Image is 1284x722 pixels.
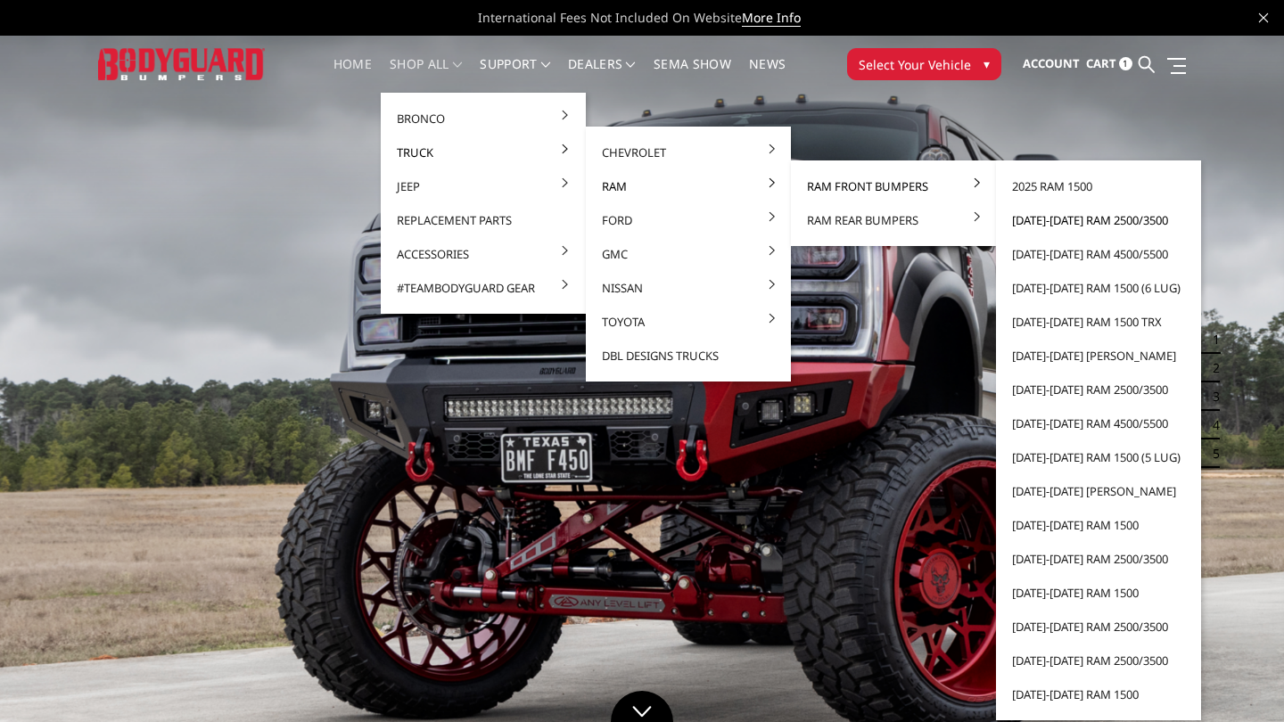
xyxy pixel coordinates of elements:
a: Cart 1 [1086,40,1132,88]
a: Home [333,58,372,93]
a: [DATE]-[DATE] Ram 4500/5500 [1003,406,1194,440]
img: BODYGUARD BUMPERS [98,48,265,81]
a: Support [480,58,550,93]
a: [DATE]-[DATE] Ram 4500/5500 [1003,237,1194,271]
a: Ford [593,203,784,237]
a: [DATE]-[DATE] Ram 1500 [1003,576,1194,610]
a: [DATE]-[DATE] Ram 2500/3500 [1003,610,1194,644]
a: Replacement Parts [388,203,579,237]
a: [DATE]-[DATE] Ram 2500/3500 [1003,203,1194,237]
a: Chevrolet [593,135,784,169]
a: Accessories [388,237,579,271]
a: Ram [593,169,784,203]
a: [DATE]-[DATE] Ram 1500 [1003,508,1194,542]
a: GMC [593,237,784,271]
a: [DATE]-[DATE] Ram 1500 (5 lug) [1003,440,1194,474]
span: ▾ [984,54,990,73]
a: SEMA Show [654,58,731,93]
button: Select Your Vehicle [847,48,1001,80]
a: [DATE]-[DATE] Ram 2500/3500 [1003,542,1194,576]
span: Cart [1086,55,1116,71]
a: DBL Designs Trucks [593,339,784,373]
a: Jeep [388,169,579,203]
a: More Info [742,9,801,27]
span: Select Your Vehicle [859,55,971,74]
a: Truck [388,135,579,169]
a: #TeamBodyguard Gear [388,271,579,305]
a: News [749,58,786,93]
button: 4 of 5 [1202,411,1220,439]
a: Ram Front Bumpers [798,169,989,203]
a: 2025 Ram 1500 [1003,169,1194,203]
a: [DATE]-[DATE] [PERSON_NAME] [1003,339,1194,373]
span: 1 [1119,57,1132,70]
a: [DATE]-[DATE] Ram 1500 (6 lug) [1003,271,1194,305]
a: [DATE]-[DATE] [PERSON_NAME] [1003,474,1194,508]
button: 1 of 5 [1202,325,1220,354]
button: 5 of 5 [1202,439,1220,468]
a: Bronco [388,102,579,135]
a: Click to Down [611,691,673,722]
button: 3 of 5 [1202,382,1220,411]
a: Ram Rear Bumpers [798,203,989,237]
button: 2 of 5 [1202,354,1220,382]
a: [DATE]-[DATE] Ram 1500 [1003,677,1194,711]
a: [DATE]-[DATE] Ram 1500 TRX [1003,305,1194,339]
a: [DATE]-[DATE] Ram 2500/3500 [1003,644,1194,677]
a: Nissan [593,271,784,305]
a: Account [1023,40,1080,88]
a: [DATE]-[DATE] Ram 2500/3500 [1003,373,1194,406]
a: Dealers [568,58,636,93]
span: Account [1023,55,1080,71]
a: Toyota [593,305,784,339]
a: shop all [390,58,462,93]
